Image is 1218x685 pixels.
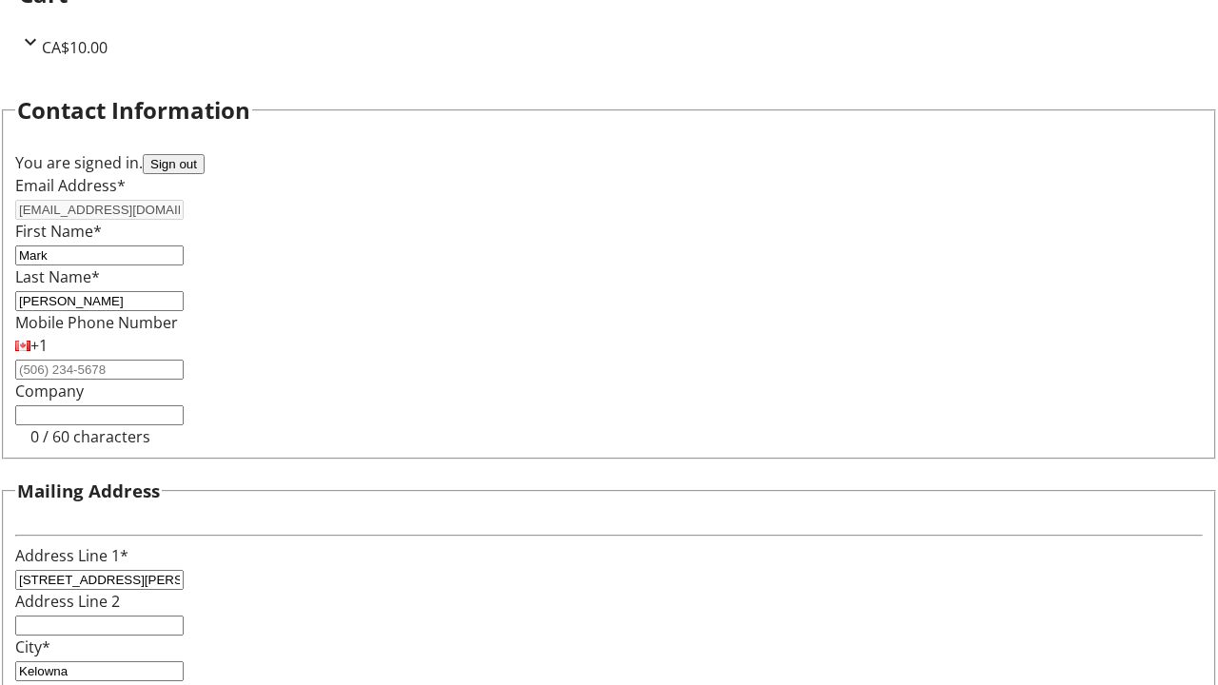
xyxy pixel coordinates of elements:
input: (506) 234-5678 [15,360,184,380]
input: City [15,661,184,681]
label: Last Name* [15,266,100,287]
label: Address Line 1* [15,545,128,566]
input: Address [15,570,184,590]
label: Company [15,381,84,401]
h2: Contact Information [17,93,250,127]
label: City* [15,636,50,657]
label: Email Address* [15,175,126,196]
label: Mobile Phone Number [15,312,178,333]
span: CA$10.00 [42,37,108,58]
h3: Mailing Address [17,478,160,504]
label: Address Line 2 [15,591,120,612]
label: First Name* [15,221,102,242]
button: Sign out [143,154,205,174]
tr-character-limit: 0 / 60 characters [30,426,150,447]
div: You are signed in. [15,151,1203,174]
